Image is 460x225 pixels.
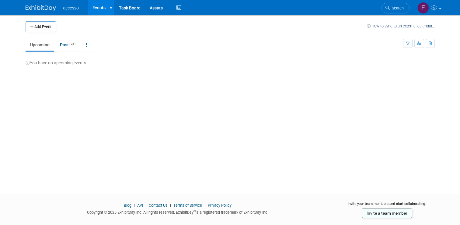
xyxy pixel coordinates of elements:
[173,203,202,208] a: Terms of Service
[382,3,409,13] a: Search
[390,6,404,10] span: Search
[69,42,76,46] span: 72
[26,208,330,215] div: Copyright © 2025 ExhibitDay, Inc. All rights reserved. ExhibitDay is a registered trademark of Ex...
[149,203,168,208] a: Contact Us
[124,203,131,208] a: Blog
[417,2,429,14] img: Flannery Higgins
[55,39,80,51] a: Past72
[339,201,435,210] div: Invite your team members and start collaborating:
[137,203,143,208] a: API
[26,60,87,65] span: You have no upcoming events.
[362,208,412,218] a: Invite a team member
[26,39,54,51] a: Upcoming
[208,203,232,208] a: Privacy Policy
[63,5,79,10] span: accesso
[144,203,148,208] span: |
[26,21,56,32] button: Add Event
[26,5,56,11] img: ExhibitDay
[203,203,207,208] span: |
[367,24,435,28] a: How to sync to an external calendar...
[169,203,172,208] span: |
[132,203,136,208] span: |
[193,209,196,213] sup: ®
